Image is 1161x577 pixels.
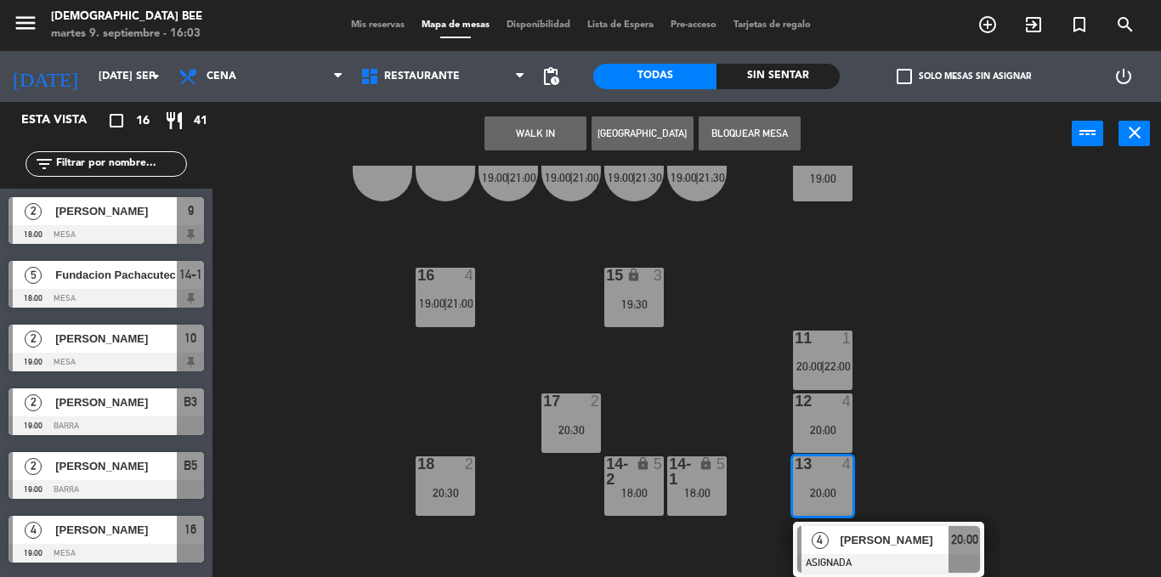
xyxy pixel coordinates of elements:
[716,64,840,89] div: Sin sentar
[842,393,852,409] div: 4
[179,264,202,285] span: 14-1
[164,110,184,131] i: restaurant
[654,268,664,283] div: 3
[55,521,177,539] span: [PERSON_NAME]
[793,424,852,436] div: 20:00
[25,267,42,284] span: 5
[604,487,664,499] div: 18:00
[545,171,571,184] span: 19:00
[1072,121,1103,146] button: power_input
[842,331,852,346] div: 1
[51,25,202,42] div: martes 9. septiembre - 16:03
[1078,122,1098,143] i: power_input
[573,171,599,184] span: 21:00
[812,532,829,549] span: 4
[897,69,1031,84] label: Solo mesas sin asignar
[840,531,949,549] span: [PERSON_NAME]
[793,173,852,184] div: 19:00
[384,71,460,82] span: Restaurante
[465,456,475,472] div: 2
[667,487,727,499] div: 18:00
[579,20,662,30] span: Lista de Espera
[662,20,725,30] span: Pre-acceso
[543,393,544,409] div: 17
[821,359,824,373] span: |
[541,66,561,87] span: pending_actions
[419,297,445,310] span: 19:00
[484,116,586,150] button: WALK IN
[636,456,650,471] i: lock
[25,458,42,475] span: 2
[699,456,713,471] i: lock
[592,116,694,150] button: [GEOGRAPHIC_DATA]
[184,392,197,412] span: B3
[716,456,727,472] div: 5
[795,456,796,472] div: 13
[632,171,636,184] span: |
[51,8,202,25] div: [DEMOGRAPHIC_DATA] Bee
[343,20,413,30] span: Mis reservas
[413,20,498,30] span: Mapa de mesas
[498,20,579,30] span: Disponibilidad
[606,456,607,487] div: 14-2
[1115,14,1136,35] i: search
[795,393,796,409] div: 12
[569,171,573,184] span: |
[671,171,697,184] span: 19:00
[1069,14,1090,35] i: turned_in_not
[977,14,998,35] i: add_circle_outline
[55,457,177,475] span: [PERSON_NAME]
[106,110,127,131] i: crop_square
[695,171,699,184] span: |
[55,266,177,284] span: Fundacion Pachacutec
[25,394,42,411] span: 2
[699,116,801,150] button: Bloquear Mesa
[796,359,823,373] span: 20:00
[136,111,150,131] span: 16
[55,330,177,348] span: [PERSON_NAME]
[608,171,634,184] span: 19:00
[13,10,38,42] button: menu
[593,64,716,89] div: Todas
[54,155,186,173] input: Filtrar por nombre...
[541,424,601,436] div: 20:30
[626,268,641,282] i: lock
[417,268,418,283] div: 16
[507,171,510,184] span: |
[842,456,852,472] div: 4
[897,69,912,84] span: check_box_outline_blank
[793,487,852,499] div: 20:00
[1124,122,1145,143] i: close
[795,331,796,346] div: 11
[207,71,236,82] span: Cena
[184,328,196,348] span: 10
[25,522,42,539] span: 4
[8,110,122,131] div: Esta vista
[55,202,177,220] span: [PERSON_NAME]
[416,487,475,499] div: 20:30
[824,359,851,373] span: 22:00
[951,529,978,550] span: 20:00
[447,297,473,310] span: 21:00
[417,456,418,472] div: 18
[145,66,166,87] i: arrow_drop_down
[444,297,447,310] span: |
[25,331,42,348] span: 2
[194,111,207,131] span: 41
[184,455,197,476] span: B5
[636,171,662,184] span: 21:30
[482,171,508,184] span: 19:00
[1113,66,1134,87] i: power_settings_new
[699,171,725,184] span: 21:30
[25,203,42,220] span: 2
[591,393,601,409] div: 2
[1119,121,1150,146] button: close
[606,268,607,283] div: 15
[510,171,536,184] span: 21:00
[1023,14,1044,35] i: exit_to_app
[725,20,819,30] span: Tarjetas de regalo
[465,268,475,283] div: 4
[13,10,38,36] i: menu
[55,393,177,411] span: [PERSON_NAME]
[34,154,54,174] i: filter_list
